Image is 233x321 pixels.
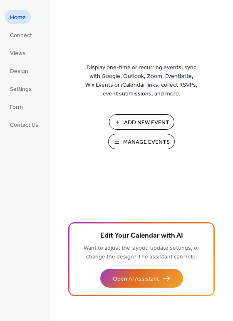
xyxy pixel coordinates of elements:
span: Views [10,49,25,58]
a: Contact Us [5,118,43,131]
a: Home [5,10,31,24]
span: Display one-time or recurring events, sync with Google, Outlook, Zoom, Eventbrite, Wix Events or ... [85,63,198,98]
span: Design [10,67,28,76]
a: Design [5,64,33,78]
span: Open AI Assistant [113,275,159,283]
span: Home [10,13,26,22]
a: Views [5,46,30,60]
span: Settings [10,85,32,94]
a: Settings [5,82,37,95]
button: Add New Event [109,114,174,130]
span: Want to adjust the layout, update settings, or change the design? The assistant can help. [84,243,199,263]
span: Connect [10,31,32,40]
button: Manage Events [108,134,175,149]
a: Connect [5,28,37,42]
span: Manage Events [123,138,170,147]
span: Edit Your Calendar with AI [100,230,183,242]
span: Add New Event [124,118,169,127]
span: Form [10,103,23,112]
span: Contact Us [10,121,38,130]
button: Open AI Assistant [100,269,183,288]
a: Form [5,100,28,113]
